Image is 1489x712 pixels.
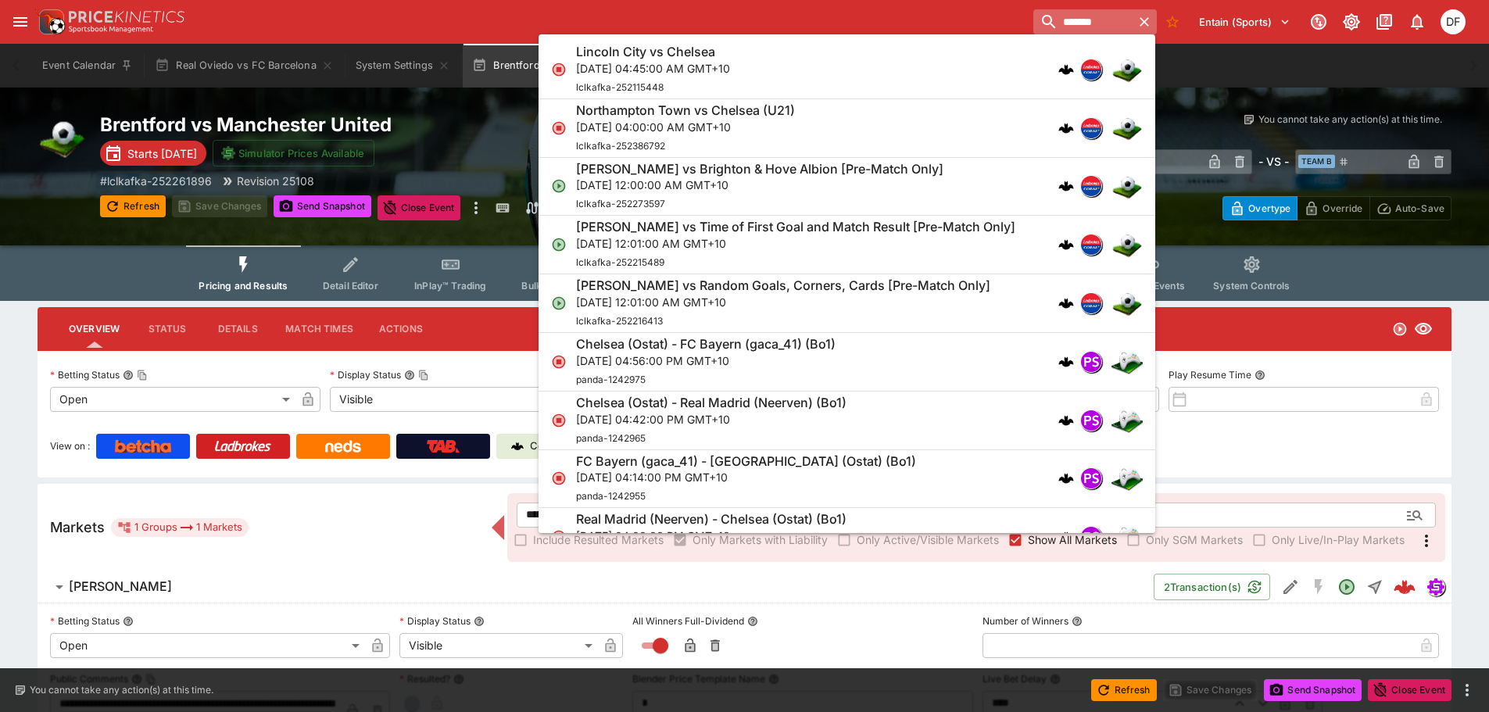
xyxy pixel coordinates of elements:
[576,81,664,93] span: lclkafka-252115448
[1111,463,1143,494] img: esports.png
[1146,531,1243,548] span: Only SGM Markets
[1337,578,1356,596] svg: Open
[1081,118,1101,138] img: lclkafka.png
[1080,117,1102,139] div: lclkafka
[1058,470,1074,486] div: cerberus
[1414,320,1433,338] svg: Visible
[576,119,795,135] p: [DATE] 04:00:00 AM GMT+10
[983,614,1068,628] p: Number of Winners
[576,395,847,411] h6: Chelsea (Ostat) - Real Madrid (Neerven) (Bo1)
[1305,573,1333,601] button: SGM Disabled
[1111,405,1143,436] img: esports.png
[137,370,148,381] button: Copy To Clipboard
[1222,196,1298,220] button: Overtype
[123,370,134,381] button: Betting StatusCopy To Clipboard
[1081,468,1101,488] img: pandascore.png
[1058,120,1074,136] div: cerberus
[1081,59,1101,80] img: lclkafka.png
[273,310,366,348] button: Match Times
[1394,576,1416,598] div: 13c630fe-a2c5-4792-892f-0c266be5626b
[530,438,576,454] p: Cerberus
[576,374,646,385] span: panda-1242975
[1058,354,1074,370] img: logo-cerberus.svg
[50,633,365,658] div: Open
[123,616,134,627] button: Betting Status
[1333,573,1361,601] button: Open
[1080,410,1102,431] div: pandascore
[576,511,847,528] h6: Real Madrid (Neerven) - Chelsea (Ostat) (Bo1)
[323,280,378,292] span: Detail Editor
[1080,526,1102,548] div: pandascore
[366,310,436,348] button: Actions
[576,198,665,209] span: lclkafka-252273597
[1395,200,1444,216] p: Auto-Save
[50,368,120,381] p: Betting Status
[551,529,567,545] svg: Closed
[576,277,990,294] h6: [PERSON_NAME] vs Random Goals, Corners, Cards [Pre-Match Only]
[1190,9,1300,34] button: Select Tenant
[576,528,847,544] p: [DATE] 04:00:00 PM GMT+10
[1305,8,1333,36] button: Connected to PK
[1080,467,1102,489] div: pandascore
[576,352,836,369] p: [DATE] 04:56:00 PM GMT+10
[100,195,166,217] button: Refresh
[576,177,943,193] p: [DATE] 12:00:00 AM GMT+10
[1222,196,1451,220] div: Start From
[34,6,66,38] img: PriceKinetics Logo
[1080,59,1102,81] div: lclkafka
[1111,346,1143,377] img: esports.png
[1323,200,1362,216] p: Override
[378,195,461,220] button: Close Event
[117,518,242,537] div: 1 Groups 1 Markets
[1111,288,1143,319] img: soccer.png
[551,120,567,136] svg: Closed
[632,614,744,628] p: All Winners Full-Dividend
[346,44,460,88] button: System Settings
[1389,571,1420,603] a: 13c630fe-a2c5-4792-892f-0c266be5626b
[576,294,990,310] p: [DATE] 12:01:00 AM GMT+10
[202,310,273,348] button: Details
[576,44,715,60] h6: Lincoln City vs Chelsea
[1436,5,1470,39] button: David Foster
[1111,229,1143,260] img: soccer.png
[50,387,295,412] div: Open
[1058,413,1074,428] div: cerberus
[576,315,663,327] span: lclkafka-252216413
[1058,470,1074,486] img: logo-cerberus.svg
[1111,170,1143,202] img: soccer.png
[186,245,1302,301] div: Event type filters
[1080,292,1102,314] div: lclkafka
[576,60,730,77] p: [DATE] 04:45:00 AM GMT+10
[1058,354,1074,370] div: cerberus
[1058,62,1074,77] div: cerberus
[1401,501,1429,529] button: Open
[100,113,776,137] h2: Copy To Clipboard
[1058,237,1074,252] img: logo-cerberus.svg
[1072,616,1083,627] button: Number of Winners
[576,453,916,470] h6: FC Bayern (gaca_41) - [GEOGRAPHIC_DATA] (Ostat) (Bo1)
[1441,9,1466,34] div: David Foster
[576,490,646,502] span: panda-1242955
[1080,351,1102,373] div: pandascore
[1160,9,1185,34] button: No Bookmarks
[576,336,836,352] h6: Chelsea (Ostat) - FC Bayern (gaca_41) (Bo1)
[1081,352,1101,372] img: pandascore.png
[551,470,567,486] svg: Closed
[463,44,677,88] button: Brentford vs Manchester United
[132,310,202,348] button: Status
[1058,237,1074,252] div: cerberus
[325,440,360,453] img: Neds
[576,161,943,177] h6: [PERSON_NAME] vs Brighton & Hove Albion [Pre-Match Only]
[576,235,1015,252] p: [DATE] 12:01:00 AM GMT+10
[56,310,132,348] button: Overview
[1091,679,1157,701] button: Refresh
[1427,578,1444,596] img: simulator
[1264,679,1362,701] button: Send Snapshot
[427,440,460,453] img: TabNZ
[1058,62,1074,77] img: logo-cerberus.svg
[1298,155,1335,168] span: Team B
[1058,529,1074,545] div: cerberus
[214,440,271,453] img: Ladbrokes
[1058,178,1074,194] div: cerberus
[1368,679,1451,701] button: Close Event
